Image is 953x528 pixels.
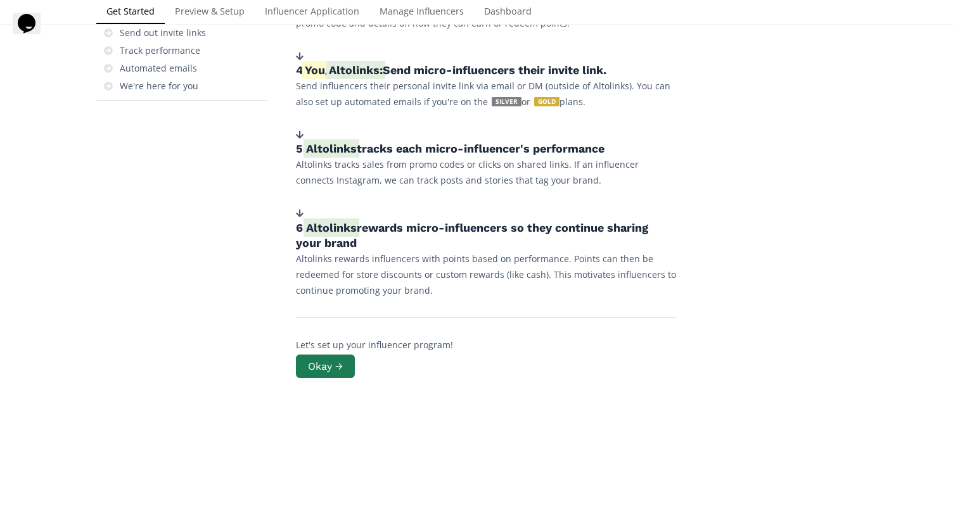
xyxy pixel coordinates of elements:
div: Send out invite links [120,27,206,39]
span: You [305,63,325,77]
p: Altolinks rewards influencers with points based on performance. Points can then be redeemed for s... [296,251,676,299]
p: Let's set up your influencer program! [296,337,847,353]
iframe: chat widget [13,13,53,51]
a: GOLD [530,96,560,108]
div: Track performance [120,44,200,57]
h5: 6. rewards micro-influencers so they continue sharing your brand [296,220,676,251]
h5: 5. tracks each micro-influencer's performance [296,141,676,156]
div: We're here for you [120,80,198,92]
a: SILVER [488,96,521,108]
span: GOLD [534,97,560,106]
div: Automated emails [120,62,197,75]
h5: 4. / Send micro-influencers their invite link. [296,63,676,78]
span: Altolinks [306,142,357,155]
p: Altolinks tracks sales from promo codes or clicks on shared links. If an influencer connects Inst... [296,156,676,188]
span: SILVER [492,97,521,106]
span: Altolinks [306,221,357,234]
button: Okay → [296,355,355,378]
span: Altolinks: [329,63,383,77]
p: Send influencers their personal invite link via email or DM (outside of Altolinks). You can also ... [296,78,676,110]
